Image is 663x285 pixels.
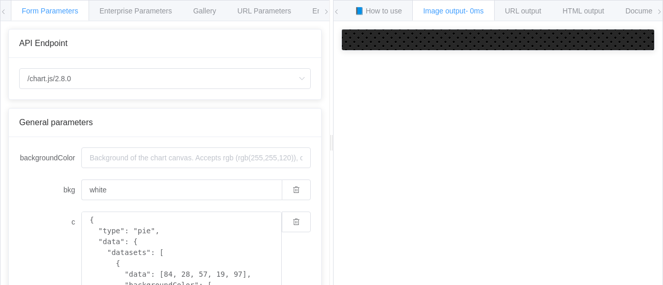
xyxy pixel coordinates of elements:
span: Image output [423,7,484,15]
span: 📘 How to use [355,7,402,15]
span: Form Parameters [22,7,78,15]
span: URL output [505,7,541,15]
span: URL Parameters [237,7,291,15]
input: Select [19,68,311,89]
span: HTML output [563,7,604,15]
label: bkg [19,179,81,200]
label: backgroundColor [19,147,81,168]
span: Gallery [193,7,216,15]
span: Enterprise Parameters [99,7,172,15]
input: Background of the chart canvas. Accepts rgb (rgb(255,255,120)), colors (red), and url-encoded hex... [81,179,282,200]
span: Environments [312,7,357,15]
span: - 0ms [466,7,484,15]
span: General parameters [19,118,93,127]
label: c [19,212,81,232]
input: Background of the chart canvas. Accepts rgb (rgb(255,255,120)), colors (red), and url-encoded hex... [81,147,311,168]
span: API Endpoint [19,39,67,48]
